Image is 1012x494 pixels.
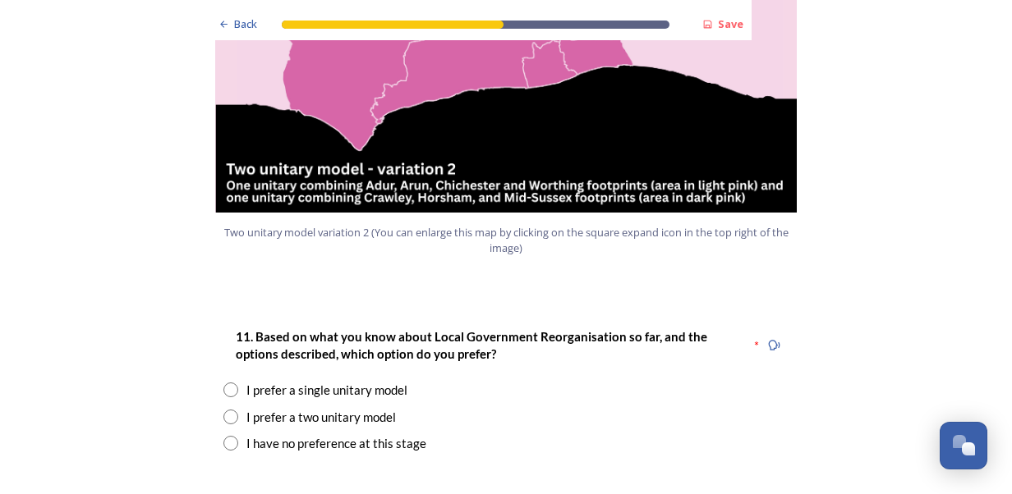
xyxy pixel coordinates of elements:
div: I prefer a two unitary model [246,408,396,427]
span: Back [234,16,257,32]
span: Two unitary model variation 2 (You can enlarge this map by clicking on the square expand icon in ... [223,225,789,256]
div: I prefer a single unitary model [246,381,407,400]
button: Open Chat [940,422,987,469]
strong: 11. Based on what you know about Local Government Reorganisation so far, and the options describe... [236,329,710,361]
div: I have no preference at this stage [246,434,426,453]
strong: Save [718,16,743,31]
